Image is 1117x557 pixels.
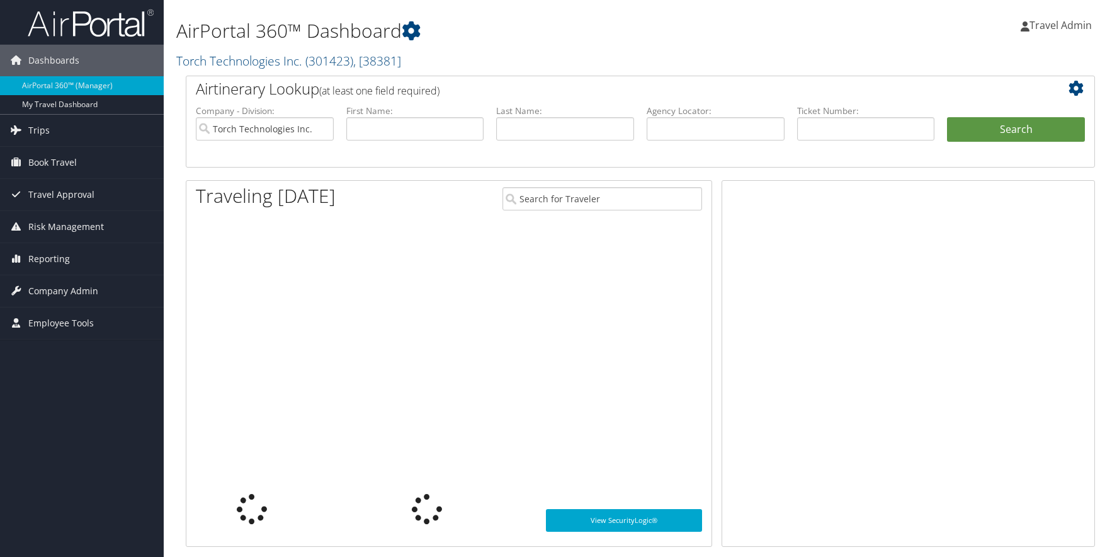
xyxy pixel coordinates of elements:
a: Torch Technologies Inc. [176,52,401,69]
span: Company Admin [28,275,98,307]
span: Risk Management [28,211,104,243]
label: Last Name: [496,105,634,117]
a: Travel Admin [1021,6,1104,44]
span: Trips [28,115,50,146]
input: Search for Traveler [502,187,703,210]
button: Search [947,117,1085,142]
h1: AirPortal 360™ Dashboard [176,18,795,44]
span: Travel Approval [28,179,94,210]
img: airportal-logo.png [28,8,154,38]
span: ( 301423 ) [305,52,353,69]
span: , [ 38381 ] [353,52,401,69]
span: Reporting [28,243,70,275]
span: Book Travel [28,147,77,178]
h2: Airtinerary Lookup [196,78,1009,100]
span: (at least one field required) [319,84,439,98]
span: Employee Tools [28,307,94,339]
label: Ticket Number: [797,105,935,117]
a: View SecurityLogic® [546,509,702,532]
span: Dashboards [28,45,79,76]
label: First Name: [346,105,484,117]
label: Company - Division: [196,105,334,117]
label: Agency Locator: [647,105,785,117]
h1: Traveling [DATE] [196,183,336,209]
span: Travel Admin [1029,18,1092,32]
